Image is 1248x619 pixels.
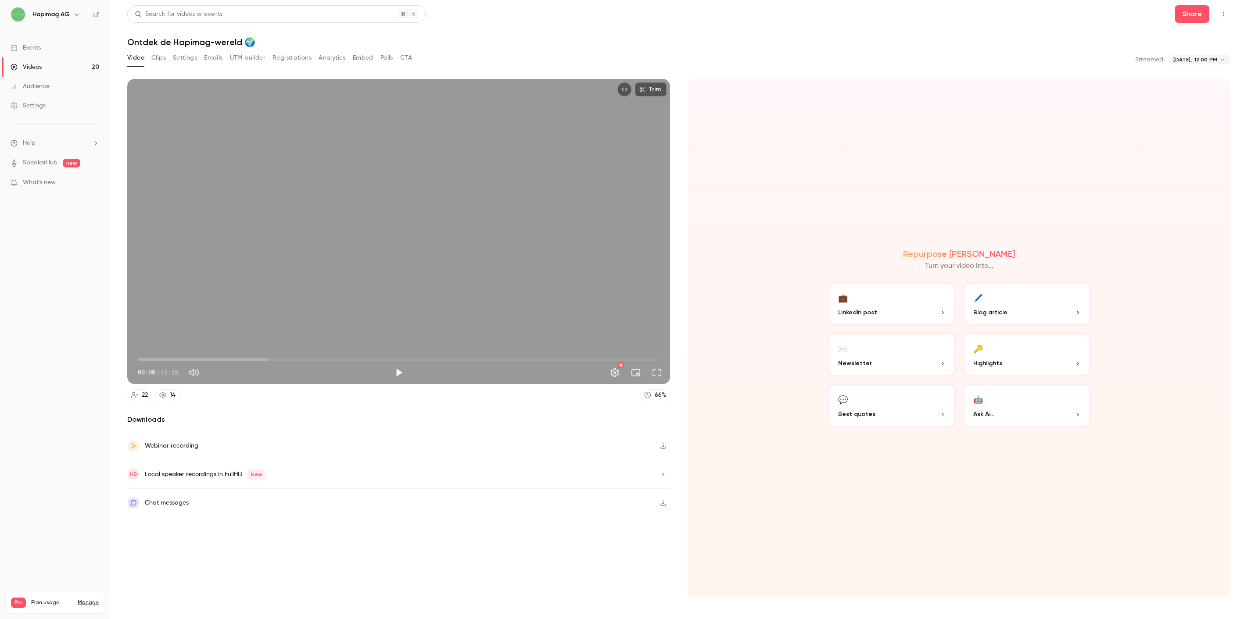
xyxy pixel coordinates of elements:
[1216,7,1230,21] button: Top Bar Actions
[138,368,178,377] div: 00:00
[903,249,1015,259] h2: Repurpose [PERSON_NAME]
[925,261,993,271] p: Turn your video into...
[11,7,25,21] img: Hapimag AG
[838,308,877,317] span: LinkedIn post
[973,342,983,355] div: 🔑
[606,364,624,381] button: Settings
[127,37,1230,47] h1: Ontdek de Hapimag-wereld 🌍
[973,392,983,406] div: 🤖
[640,389,670,401] a: 66%
[155,389,179,401] a: 14
[380,51,393,65] button: Polls
[828,333,956,377] button: ✉️Newsletter
[838,359,872,368] span: Newsletter
[973,308,1008,317] span: Blog article
[655,391,666,400] div: 66 %
[78,599,99,606] a: Manage
[1175,5,1209,23] button: Share
[11,43,41,52] div: Events
[1173,56,1192,64] span: [DATE],
[635,82,667,96] button: Trim
[828,282,956,326] button: 💼LinkedIn post
[400,51,412,65] button: CTA
[32,10,70,19] h6: Hapimag AG
[618,363,624,368] div: HD
[11,101,46,110] div: Settings
[156,368,160,377] span: /
[127,51,144,65] button: Video
[838,409,875,419] span: Best quotes
[353,51,373,65] button: Embed
[138,368,155,377] span: 00:00
[390,364,408,381] button: Play
[973,409,994,419] span: Ask Ai...
[230,51,265,65] button: UTM builder
[145,441,198,451] div: Webinar recording
[247,469,265,480] span: New
[973,359,1002,368] span: Highlights
[319,51,346,65] button: Analytics
[973,291,983,304] div: 🖊️
[31,599,72,606] span: Plan usage
[963,384,1091,427] button: 🤖Ask Ai...
[142,391,148,400] div: 22
[963,333,1091,377] button: 🔑Highlights
[145,469,265,480] div: Local speaker recordings in FullHD
[11,63,42,71] div: Videos
[151,51,166,65] button: Clips
[963,282,1091,326] button: 🖊️Blog article
[23,158,57,167] a: SpeakerHub
[145,498,189,508] div: Chat messages
[23,178,56,187] span: What's new
[11,82,50,91] div: Audience
[1135,55,1165,64] p: Streamed:
[127,414,670,425] h2: Downloads
[1194,56,1217,64] span: 12:00 PM
[648,364,666,381] button: Full screen
[627,364,645,381] button: Turn on miniplayer
[11,598,26,608] span: Pro
[63,159,80,167] span: new
[127,389,152,401] a: 22
[838,342,848,355] div: ✉️
[23,139,36,148] span: Help
[161,368,178,377] span: 15:58
[273,51,312,65] button: Registrations
[173,51,197,65] button: Settings
[185,364,203,381] button: Mute
[838,291,848,304] div: 💼
[11,139,99,148] li: help-dropdown-opener
[617,82,631,96] button: Embed video
[828,384,956,427] button: 💬Best quotes
[204,51,222,65] button: Emails
[838,392,848,406] div: 💬
[170,391,176,400] div: 14
[135,10,222,19] div: Search for videos or events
